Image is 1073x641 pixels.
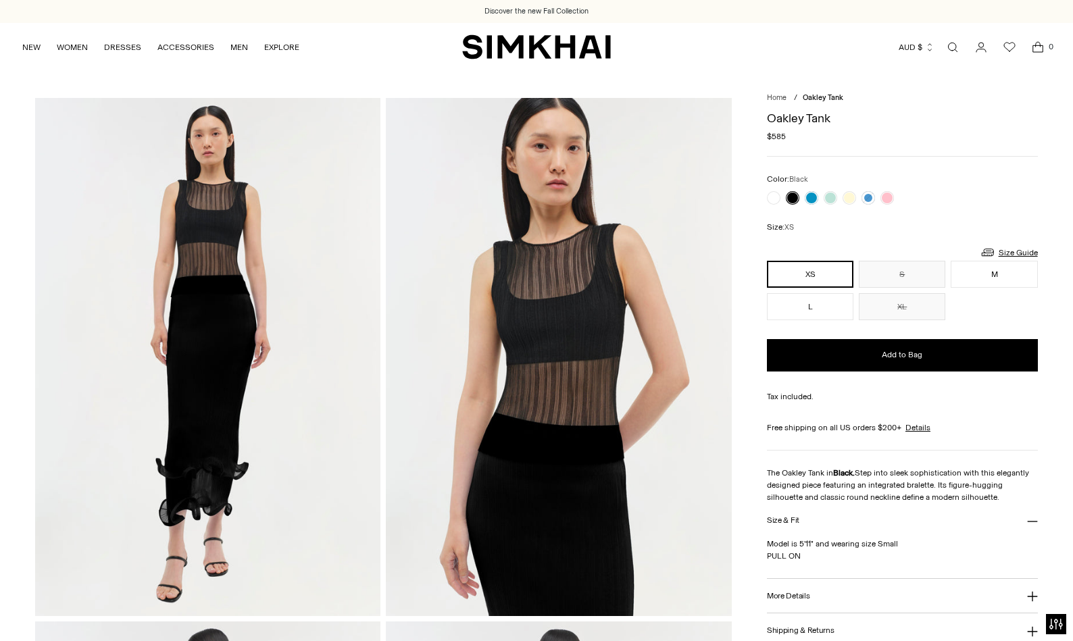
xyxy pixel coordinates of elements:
a: Open cart modal [1024,34,1051,61]
button: M [951,261,1037,288]
label: Size: [767,221,794,234]
button: S [859,261,945,288]
div: Tax included. [767,390,1038,403]
div: Free shipping on all US orders $200+ [767,421,1038,434]
span: 0 [1045,41,1057,53]
p: Model is 5'11" and wearing size Small PULL ON [767,538,1038,562]
div: / [794,93,797,104]
a: Open search modal [939,34,966,61]
nav: breadcrumbs [767,93,1038,104]
a: SIMKHAI [462,34,611,60]
a: EXPLORE [264,32,299,62]
a: WOMEN [57,32,88,62]
a: DRESSES [104,32,141,62]
h3: Size & Fit [767,516,799,525]
h1: Oakley Tank [767,112,1038,124]
button: XS [767,261,853,288]
button: AUD $ [899,32,934,62]
img: Oakley Tank [386,98,731,616]
span: $585 [767,130,786,143]
h3: More Details [767,592,809,600]
a: Discover the new Fall Collection [484,6,589,17]
span: Oakley Tank [803,93,843,102]
button: Size & Fit [767,503,1038,538]
span: XS [784,223,794,232]
a: Details [905,421,930,434]
a: Wishlist [996,34,1023,61]
a: MEN [230,32,248,62]
button: XL [859,293,945,320]
button: L [767,293,853,320]
h3: Shipping & Returns [767,626,834,635]
span: Add to Bag [882,349,922,361]
a: ACCESSORIES [157,32,214,62]
a: NEW [22,32,41,62]
img: Oakley Tank [35,98,380,616]
a: Home [767,93,787,102]
span: Black [789,175,808,184]
a: Go to the account page [968,34,995,61]
a: Size Guide [980,244,1038,261]
button: Add to Bag [767,339,1038,371]
label: Color: [767,173,808,186]
strong: Black. [833,468,855,478]
p: The Oakley Tank in Step into sleek sophistication with this elegantly designed piece featuring an... [767,467,1038,503]
button: More Details [767,579,1038,613]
